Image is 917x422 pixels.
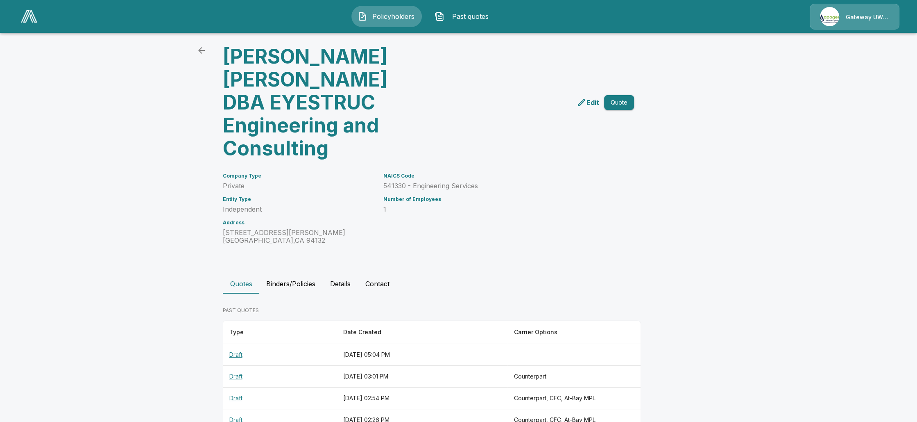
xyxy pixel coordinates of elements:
[604,95,634,110] button: Quote
[223,196,374,202] h6: Entity Type
[223,229,374,244] p: [STREET_ADDRESS][PERSON_NAME] [GEOGRAPHIC_DATA] , CA 94132
[260,274,322,294] button: Binders/Policies
[383,182,614,190] p: 541330 - Engineering Services
[358,11,367,21] img: Policyholders Icon
[223,45,425,160] h3: [PERSON_NAME] [PERSON_NAME] DBA EYESTRUC Engineering and Consulting
[507,366,641,388] th: Counterpart
[337,344,507,366] th: [DATE] 05:04 PM
[383,196,614,202] h6: Number of Employees
[383,205,614,213] p: 1
[337,321,507,344] th: Date Created
[575,96,601,109] a: edit
[223,173,374,179] h6: Company Type
[223,366,337,388] th: Draft
[322,274,359,294] button: Details
[223,182,374,190] p: Private
[193,42,210,59] a: back
[507,388,641,409] th: Counterpart, CFC, At-Bay MPL
[507,321,641,344] th: Carrier Options
[223,274,695,294] div: policyholder tabs
[359,274,396,294] button: Contact
[383,173,614,179] h6: NAICS Code
[428,6,499,27] button: Past quotes IconPast quotes
[223,205,374,213] p: Independent
[223,388,337,409] th: Draft
[223,344,337,366] th: Draft
[223,274,260,294] button: Quotes
[435,11,444,21] img: Past quotes Icon
[351,6,422,27] button: Policyholders IconPolicyholders
[371,11,416,21] span: Policyholders
[337,366,507,388] th: [DATE] 03:01 PM
[21,10,37,23] img: AA Logo
[223,220,374,226] h6: Address
[586,98,599,107] p: Edit
[448,11,493,21] span: Past quotes
[337,388,507,409] th: [DATE] 02:54 PM
[223,307,641,314] p: PAST QUOTES
[223,321,337,344] th: Type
